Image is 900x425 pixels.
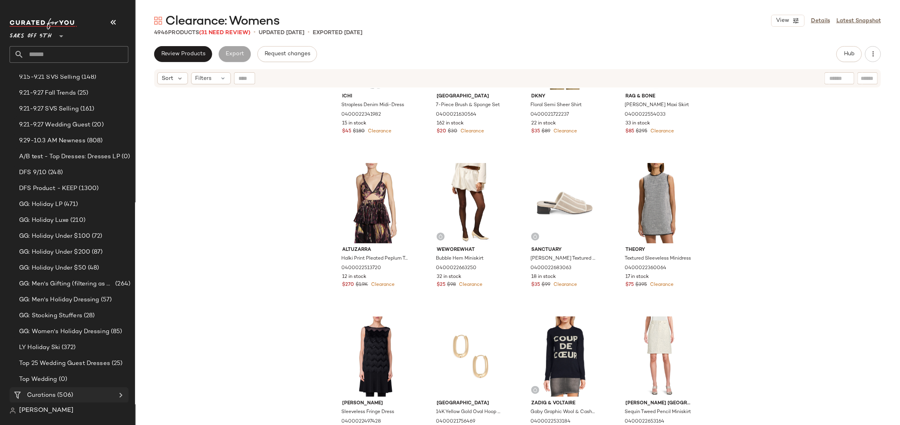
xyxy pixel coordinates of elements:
img: svg%3e [438,234,443,239]
img: svg%3e [533,234,538,239]
span: [PERSON_NAME] [GEOGRAPHIC_DATA] [625,400,693,407]
p: updated [DATE] [259,29,304,37]
span: Gaby Graphic Wool & Cashmere Sweatshirt [530,409,598,416]
span: $30 [448,128,457,135]
button: Review Products [154,46,212,62]
a: Latest Snapshot [836,17,881,25]
span: GG: Stocking Stuffers [19,311,82,320]
span: 12 in stock [343,274,367,281]
span: 0400022683063 [530,265,571,272]
img: 0400022653164_SOFTWHITE [619,316,699,397]
span: Clearance [459,129,484,134]
span: Altuzarra [343,246,410,254]
span: 0400022513720 [342,265,381,272]
span: $1.9K [356,281,368,289]
img: 0400021756469 [430,316,510,397]
img: svg%3e [154,17,162,25]
span: Ichi [343,93,410,100]
span: (264) [114,279,130,289]
span: $20 [437,128,446,135]
span: GG: Holiday Under $100 [19,232,90,241]
span: Bubble Hem Miniskirt [436,255,484,262]
a: Details [811,17,830,25]
span: 7-Piece Brush & Sponge Set [436,102,500,109]
span: 162 in stock [437,120,464,127]
span: [PERSON_NAME] [19,406,74,415]
span: $270 [343,281,354,289]
span: $99 [542,281,550,289]
button: Hub [836,46,862,62]
span: $295 [636,128,647,135]
button: Request changes [257,46,317,62]
span: 9.15-9.21 SVS Selling [19,73,80,82]
img: 0400022683063_OATNATURAL [525,163,605,243]
span: (25) [110,359,123,368]
span: GG: Holiday Under $200 [19,248,90,257]
span: $35 [531,281,540,289]
span: Clearance [552,129,577,134]
span: GG: Women's Holiday Dressing [19,327,109,336]
span: $395 [635,281,647,289]
span: Clearance [648,282,674,287]
span: 4946 [154,30,168,36]
span: Clearance [552,282,577,287]
span: 9.21-9.27 SVS Selling [19,105,79,114]
span: $75 [625,281,634,289]
span: GG: Men's Holiday Dressing [19,295,99,305]
span: 0400022663250 [436,265,476,272]
span: Clearance [367,129,392,134]
span: (72) [90,232,103,241]
span: Textured Sleeveless Minidress [625,255,691,262]
span: [PERSON_NAME] Textured Striped Sandals [530,255,598,262]
span: (0) [57,375,67,384]
span: 17 in stock [625,274,649,281]
img: cfy_white_logo.C9jOOHJF.svg [10,18,77,29]
span: Request changes [264,51,310,57]
span: DFS 9/10 [19,168,46,177]
span: 0400021722237 [530,111,569,118]
span: Sanctuary [531,246,598,254]
button: View [771,15,805,27]
span: Clearance [457,282,482,287]
span: (808) [85,136,103,146]
span: (1300) [77,184,99,193]
span: $85 [625,128,634,135]
span: Clearance: Womens [165,14,279,29]
span: (31 Need Review) [199,30,250,36]
span: Sort [162,74,173,83]
div: Products [154,29,250,37]
span: rag & bone [625,93,693,100]
span: 9.21-9.27 Fall Trends [19,89,76,98]
span: WeWoreWhat [437,246,504,254]
span: Top 25 Wedding Guest Dresses [19,359,110,368]
img: svg%3e [10,408,16,414]
span: $180 [353,128,365,135]
span: View [776,17,789,24]
span: 33 in stock [625,120,650,127]
span: Saks OFF 5TH [10,27,52,41]
span: Clearance [649,129,674,134]
span: [GEOGRAPHIC_DATA] [437,93,504,100]
span: [PERSON_NAME] Maxi Skirt [625,102,689,109]
span: • [308,28,310,37]
span: (506) [56,391,73,400]
span: (85) [109,327,122,336]
span: GG: Holiday Luxe [19,216,69,225]
span: Theory [625,246,693,254]
span: Floral Semi Sheer Shirt [530,102,582,109]
span: Sleeveless Fringe Dress [342,409,395,416]
span: Sequin Tweed Pencil Miniskirt [625,409,691,416]
span: • [254,28,255,37]
span: (20) [90,120,104,130]
span: (28) [82,311,95,320]
span: 18 in stock [531,274,556,281]
img: 0400022497428_BLACK [336,316,416,397]
span: Filters [195,74,212,83]
span: [PERSON_NAME] [343,400,410,407]
span: Hub [844,51,855,57]
span: 0400022554033 [625,111,666,118]
span: Zadig & Voltaire [531,400,598,407]
span: Strapless Denim Midi-Dress [342,102,405,109]
span: GG: Holiday LP [19,200,62,209]
span: Top Wedding [19,375,57,384]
